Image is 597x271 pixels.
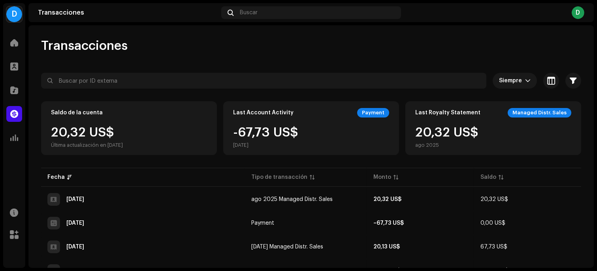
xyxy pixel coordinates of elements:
[6,6,22,22] div: D
[525,73,531,89] div: dropdown trigger
[240,9,258,16] span: Buscar
[47,173,65,181] div: Fecha
[66,197,84,202] div: 2 oct 2025
[357,108,389,117] div: Payment
[508,108,571,117] div: Managed Distr. Sales
[38,9,218,16] div: Transacciones
[251,244,323,250] span: jul 2025 Managed Distr. Sales
[373,244,400,250] strong: 20,13 US$
[233,142,298,148] div: [DATE]
[480,173,496,181] div: Saldo
[415,110,480,116] div: Last Royalty Statement
[41,73,486,89] input: Buscar por ID externa
[51,142,123,148] div: Última actualización en [DATE]
[480,197,508,202] span: 20,32 US$
[66,220,84,226] div: 12 sept 2025
[373,220,404,226] strong: –67,73 US$
[572,6,584,19] div: D
[51,110,103,116] div: Saldo de la cuenta
[251,173,307,181] div: Tipo de transacción
[373,197,401,202] strong: 20,32 US$
[499,73,525,89] span: Siempre
[415,142,478,148] div: ago 2025
[41,38,128,54] span: Transacciones
[373,173,391,181] div: Monto
[251,220,274,226] span: Payment
[233,110,294,116] div: Last Account Activity
[480,244,507,250] span: 67,73 US$
[480,220,505,226] span: 0,00 US$
[251,197,333,202] span: ago 2025 Managed Distr. Sales
[66,244,84,250] div: 2 sept 2025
